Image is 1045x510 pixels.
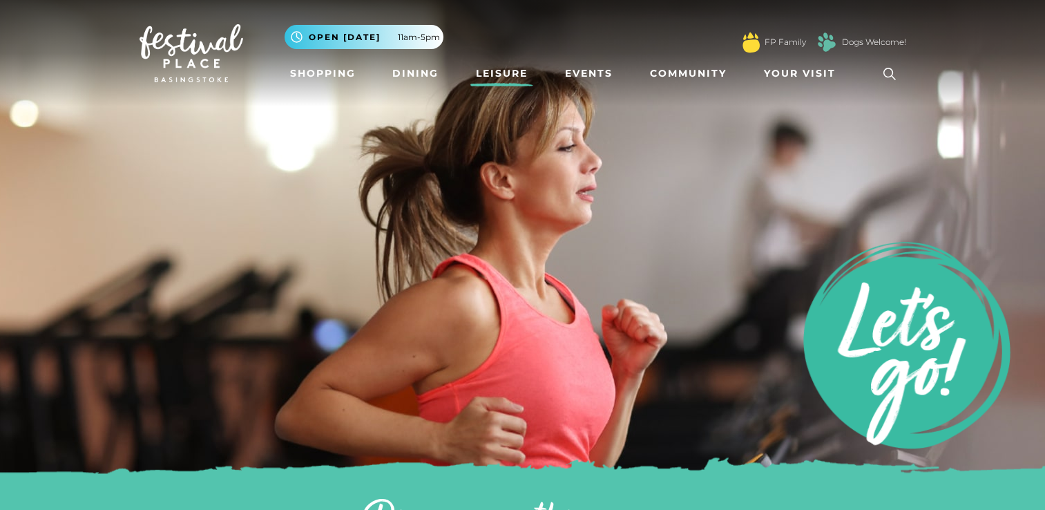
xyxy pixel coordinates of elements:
[285,25,443,49] button: Open [DATE] 11am-5pm
[470,61,533,86] a: Leisure
[140,24,243,82] img: Festival Place Logo
[559,61,618,86] a: Events
[764,66,836,81] span: Your Visit
[758,61,848,86] a: Your Visit
[398,31,440,44] span: 11am-5pm
[387,61,444,86] a: Dining
[285,61,361,86] a: Shopping
[309,31,381,44] span: Open [DATE]
[644,61,732,86] a: Community
[842,36,906,48] a: Dogs Welcome!
[765,36,806,48] a: FP Family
